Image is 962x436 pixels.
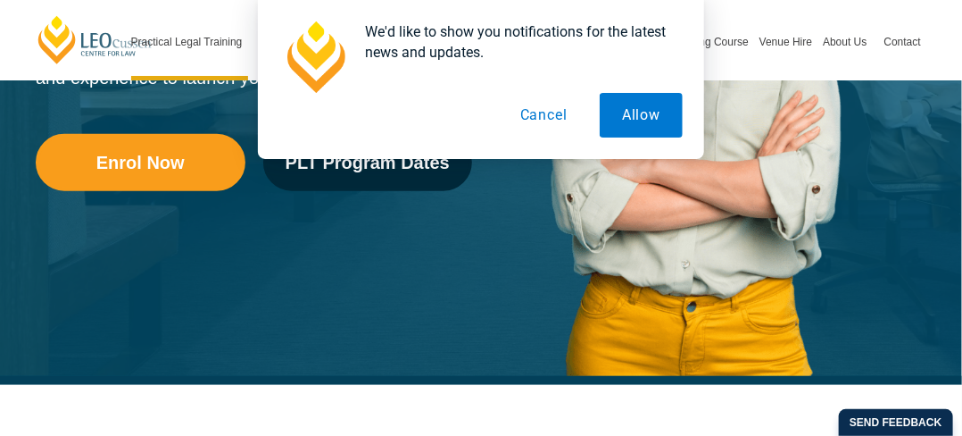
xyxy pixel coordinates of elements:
[286,154,450,172] span: PLT Program Dates
[263,134,473,191] a: PLT Program Dates
[279,21,351,93] img: notification icon
[498,93,590,138] button: Cancel
[351,21,683,63] div: We'd like to show you notifications for the latest news and updates.
[36,134,245,191] a: Enrol Now
[600,93,683,138] button: Allow
[96,154,185,172] span: Enrol Now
